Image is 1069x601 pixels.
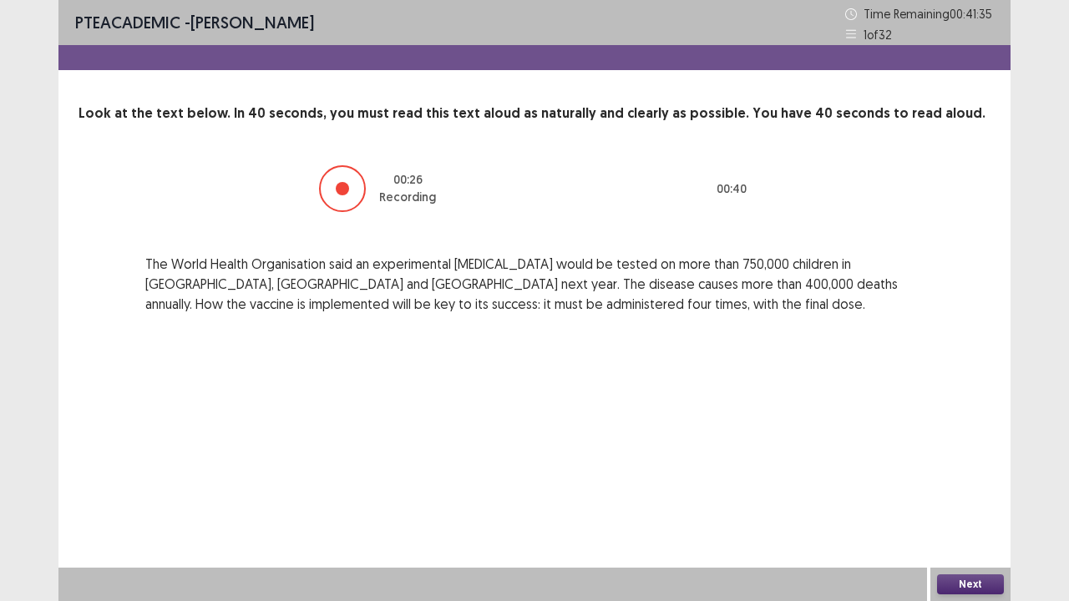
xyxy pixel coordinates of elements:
[75,10,314,35] p: - [PERSON_NAME]
[864,5,994,23] p: Time Remaining 00 : 41 : 35
[393,171,423,189] p: 00 : 26
[379,189,436,206] p: Recording
[145,254,924,314] p: The World Health Organisation said an experimental [MEDICAL_DATA] would be tested on more than 75...
[75,12,180,33] span: PTE academic
[864,26,892,43] p: 1 of 32
[717,180,747,198] p: 00 : 40
[79,104,990,124] p: Look at the text below. In 40 seconds, you must read this text aloud as naturally and clearly as ...
[937,574,1004,594] button: Next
